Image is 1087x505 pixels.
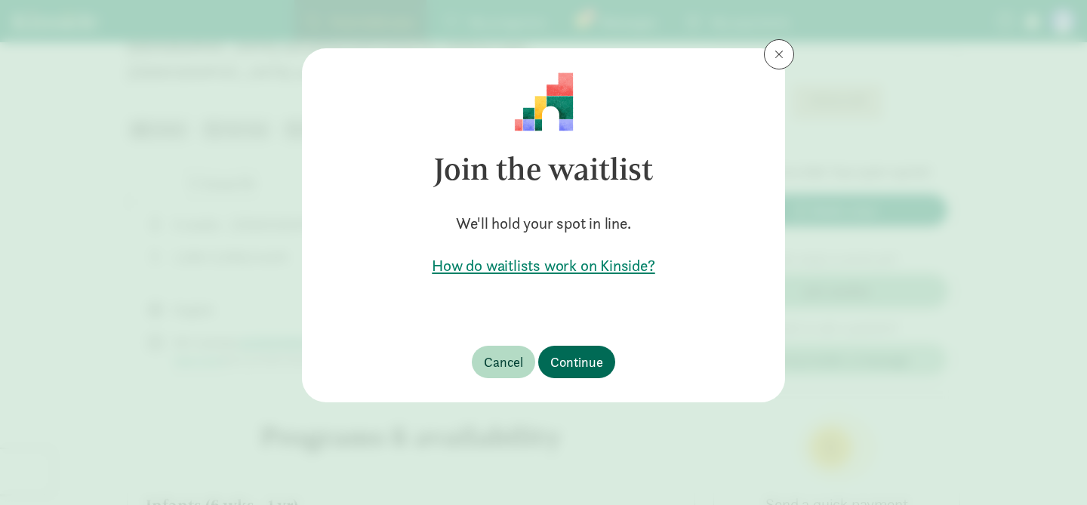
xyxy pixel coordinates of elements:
[326,131,761,207] h3: Join the waitlist
[484,352,523,372] span: Cancel
[326,255,761,276] a: How do waitlists work on Kinside?
[472,346,535,378] button: Cancel
[550,352,603,372] span: Continue
[326,213,761,234] h5: We'll hold your spot in line.
[538,346,615,378] button: Continue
